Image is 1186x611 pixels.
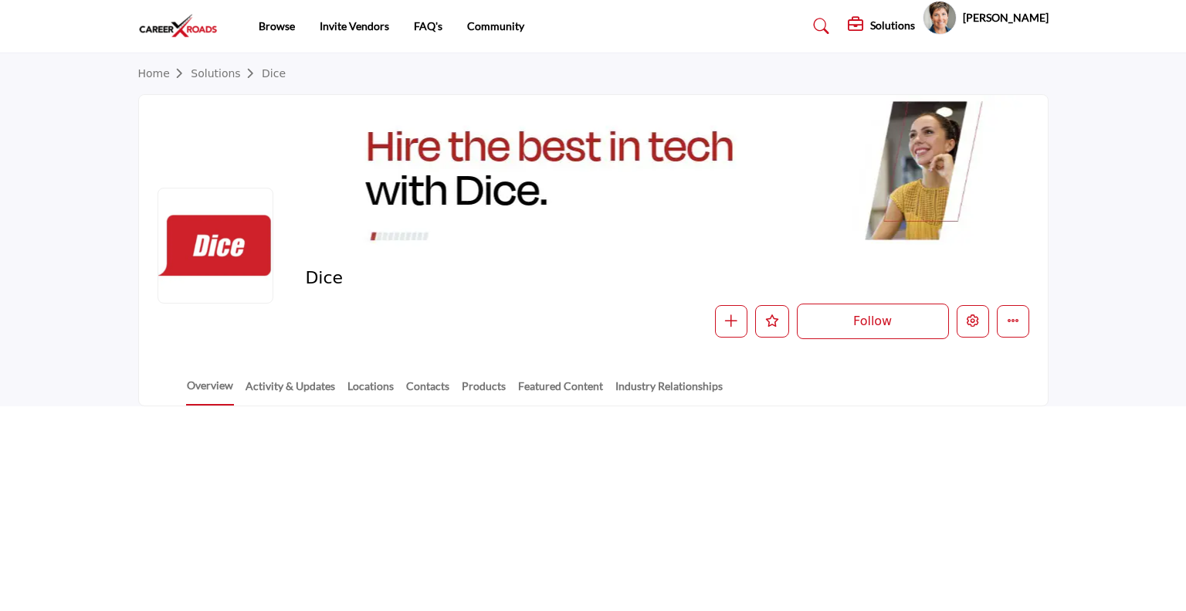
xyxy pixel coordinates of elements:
button: Edit company [957,305,989,338]
a: Home [138,67,191,80]
a: Community [467,19,524,32]
h5: [PERSON_NAME] [963,10,1049,25]
a: Activity & Updates [245,378,336,405]
a: Products [461,378,507,405]
a: Invite Vendors [320,19,389,32]
a: Overview [186,377,234,406]
a: Search [798,14,839,39]
a: Industry Relationships [615,378,723,405]
a: Locations [347,378,395,405]
button: Like [755,305,789,338]
a: Solutions [191,67,262,80]
button: More details [997,305,1029,338]
a: FAQ's [414,19,442,32]
h2: Dice [305,268,730,288]
h5: Solutions [870,19,915,32]
div: Solutions [848,17,915,36]
a: Browse [259,19,295,32]
button: Follow [797,304,949,339]
a: Dice [262,67,286,80]
a: Featured Content [517,378,604,405]
img: site Logo [138,13,226,39]
a: Contacts [405,378,450,405]
button: Show hide supplier dropdown [923,1,957,35]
